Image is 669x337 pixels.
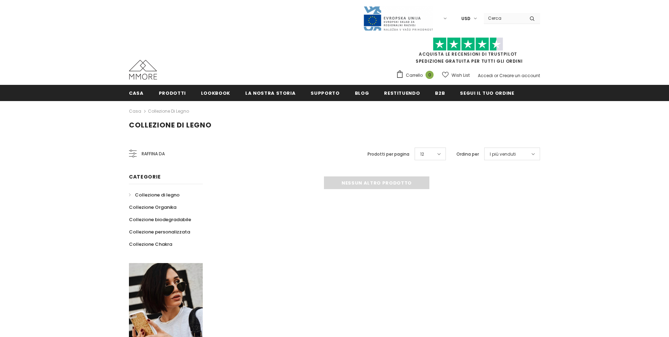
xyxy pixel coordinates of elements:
span: Collezione di legno [129,120,212,130]
img: Fidati di Pilot Stars [433,37,503,51]
a: Lookbook [201,85,230,101]
img: Javni Razpis [363,6,433,31]
span: Lookbook [201,90,230,96]
span: Categorie [129,173,161,180]
a: Creare un account [499,73,540,79]
span: La nostra storia [245,90,295,96]
label: Ordina per [456,151,479,158]
a: Casa [129,107,141,116]
span: or [494,73,498,79]
span: 12 [420,151,424,158]
span: Wish List [452,72,470,79]
span: I più venduti [490,151,516,158]
a: Prodotti [159,85,186,101]
a: Restituendo [384,85,420,101]
a: Collezione biodegradabile [129,213,191,226]
a: Collezione personalizzata [129,226,190,238]
span: USD [461,15,470,22]
a: Acquista le recensioni di TrustPilot [419,51,517,57]
a: supporto [311,85,339,101]
a: Accedi [478,73,493,79]
span: Collezione Chakra [129,241,172,248]
span: Raffina da [142,150,165,158]
span: Casa [129,90,144,96]
a: Blog [355,85,369,101]
a: Casa [129,85,144,101]
a: Collezione Organika [129,201,176,213]
img: Casi MMORE [129,60,157,80]
span: SPEDIZIONE GRATUITA PER TUTTI GLI ORDINI [396,40,540,64]
span: supporto [311,90,339,96]
a: Carrello 0 [396,70,437,81]
a: Javni Razpis [363,15,433,21]
a: Collezione Chakra [129,238,172,250]
a: La nostra storia [245,85,295,101]
span: Restituendo [384,90,420,96]
label: Prodotti per pagina [368,151,409,158]
a: Wish List [442,69,470,81]
span: Prodotti [159,90,186,96]
span: Blog [355,90,369,96]
span: Collezione di legno [135,192,180,198]
span: Collezione Organika [129,204,176,211]
span: Collezione biodegradabile [129,216,191,223]
a: Collezione di legno [148,108,189,114]
a: B2B [435,85,445,101]
span: B2B [435,90,445,96]
span: Collezione personalizzata [129,229,190,235]
span: Carrello [406,72,423,79]
a: Segui il tuo ordine [460,85,514,101]
a: Collezione di legno [129,189,180,201]
input: Search Site [484,13,524,23]
span: Segui il tuo ordine [460,90,514,96]
span: 0 [426,71,434,79]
